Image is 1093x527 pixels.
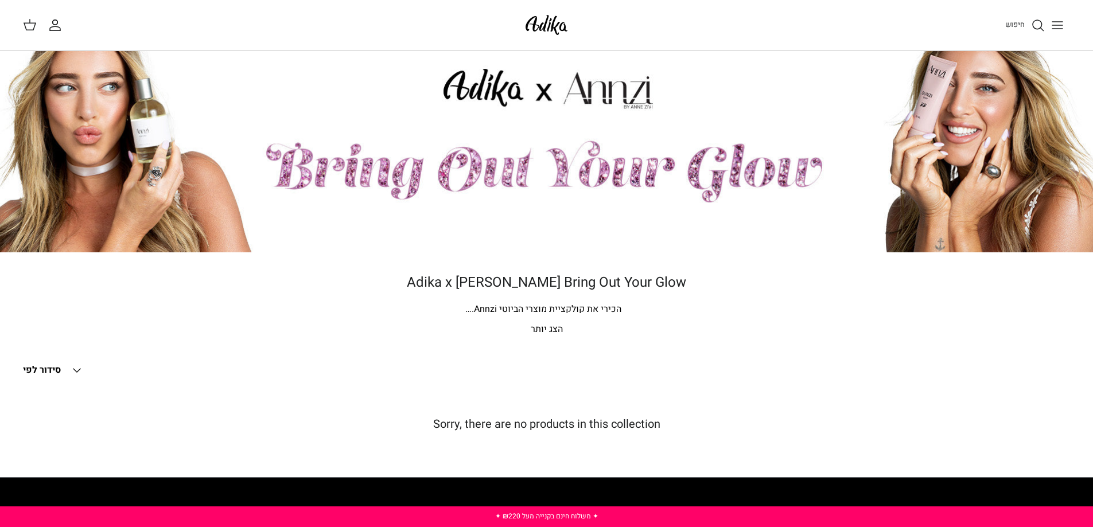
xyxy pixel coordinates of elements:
[48,18,67,32] a: החשבון שלי
[145,275,948,291] h1: Adika x [PERSON_NAME] Bring Out Your Glow
[1005,19,1025,30] span: חיפוש
[1045,13,1070,38] button: Toggle menu
[1005,18,1045,32] a: חיפוש
[23,358,84,383] button: סידור לפי
[317,302,776,317] div: הכירי את קולקציית מוצרי הביוטי Annzi.
[145,322,948,337] p: הצג יותר
[23,363,61,377] span: סידור לפי
[495,511,598,521] a: ✦ משלוח חינם בקנייה מעל ₪220 ✦
[23,417,1070,431] h5: Sorry, there are no products in this collection
[522,11,571,38] img: Adika IL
